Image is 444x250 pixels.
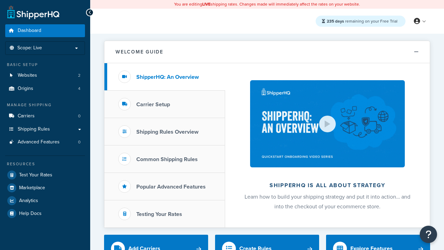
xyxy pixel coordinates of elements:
[136,184,206,190] h3: Popular Advanced Features
[78,139,80,145] span: 0
[5,161,85,167] div: Resources
[5,194,85,207] a: Analytics
[5,136,85,149] a: Advanced Features0
[5,102,85,108] div: Manage Shipping
[136,129,198,135] h3: Shipping Rules Overview
[5,136,85,149] li: Advanced Features
[104,41,430,63] button: Welcome Guide
[18,126,50,132] span: Shipping Rules
[19,185,45,191] span: Marketplace
[136,211,182,217] h3: Testing Your Rates
[5,62,85,68] div: Basic Setup
[17,45,42,51] span: Scope: Live
[5,169,85,181] a: Test Your Rates
[18,113,35,119] span: Carriers
[5,69,85,82] li: Websites
[202,1,211,7] b: LIVE
[327,18,398,24] span: remaining on your Free Trial
[19,172,52,178] span: Test Your Rates
[136,101,170,108] h3: Carrier Setup
[420,226,437,243] button: Open Resource Center
[5,24,85,37] a: Dashboard
[5,182,85,194] a: Marketplace
[5,82,85,95] a: Origins4
[327,18,344,24] strong: 235 days
[244,182,411,189] h2: ShipperHQ is all about strategy
[18,86,33,92] span: Origins
[250,80,405,167] img: ShipperHQ is all about strategy
[18,28,41,34] span: Dashboard
[5,123,85,136] a: Shipping Rules
[19,198,38,204] span: Analytics
[5,110,85,123] a: Carriers0
[136,156,198,162] h3: Common Shipping Rules
[78,73,80,78] span: 2
[78,113,80,119] span: 0
[5,207,85,220] a: Help Docs
[5,69,85,82] a: Websites2
[18,139,60,145] span: Advanced Features
[18,73,37,78] span: Websites
[116,49,163,55] h2: Welcome Guide
[5,110,85,123] li: Carriers
[78,86,80,92] span: 4
[136,74,199,80] h3: ShipperHQ: An Overview
[19,211,42,217] span: Help Docs
[5,82,85,95] li: Origins
[245,193,410,210] span: Learn how to build your shipping strategy and put it into action… and into the checkout of your e...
